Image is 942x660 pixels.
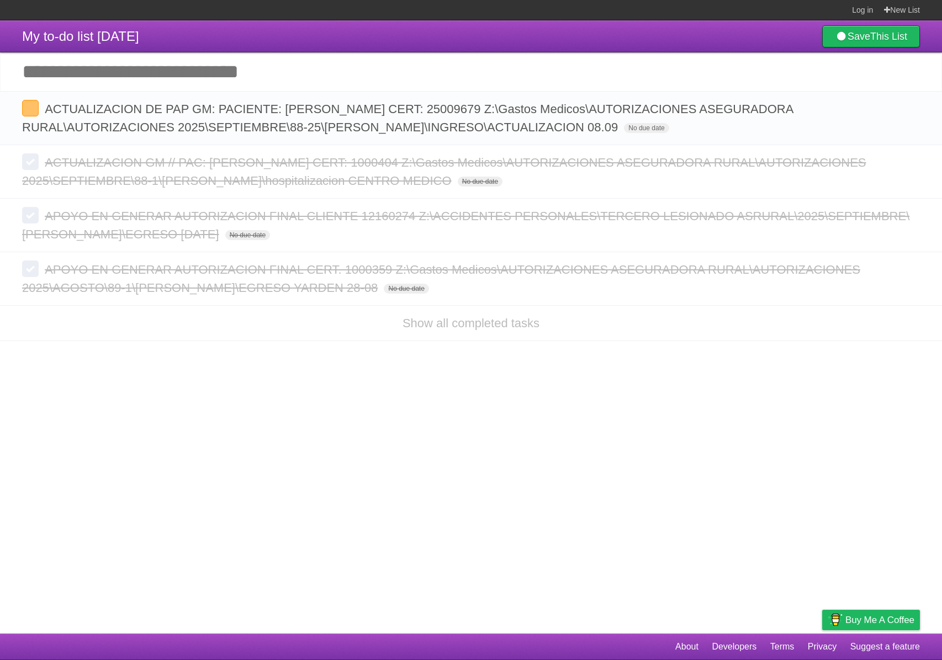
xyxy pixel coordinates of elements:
label: Done [22,207,39,223]
a: Developers [712,636,756,657]
span: ACTUALIZACION GM // PAC: [PERSON_NAME] CERT: 1000404 Z:\Gastos Medicos\AUTORIZACIONES ASEGURADORA... [22,156,866,188]
b: This List [870,31,907,42]
a: About [675,636,698,657]
span: No due date [458,177,502,187]
img: Buy me a coffee [828,610,843,629]
a: Buy me a coffee [822,610,920,630]
label: Done [22,260,39,277]
a: Terms [770,636,795,657]
span: ACTUALIZACION DE PAP GM: PACIENTE: [PERSON_NAME] CERT: 25009679 Z:\Gastos Medicos\AUTORIZACIONES ... [22,102,793,134]
a: Privacy [808,636,837,657]
span: Buy me a coffee [845,610,914,630]
span: APOYO EN GENERAR AUTORIZACION FINAL CERT. 1000359 Z:\Gastos Medicos\AUTORIZACIONES ASEGURADORA RU... [22,263,860,295]
span: No due date [384,284,428,294]
span: APOYO EN GENERAR AUTORIZACION FINAL CLIENTE 12160274 Z:\ACCIDENTES PERSONALES\TERCERO LESIONADO A... [22,209,909,241]
span: My to-do list [DATE] [22,29,139,44]
a: Show all completed tasks [403,316,539,330]
label: Done [22,100,39,116]
span: No due date [624,123,669,133]
a: Suggest a feature [850,636,920,657]
a: SaveThis List [822,25,920,47]
span: No due date [225,230,270,240]
label: Done [22,153,39,170]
